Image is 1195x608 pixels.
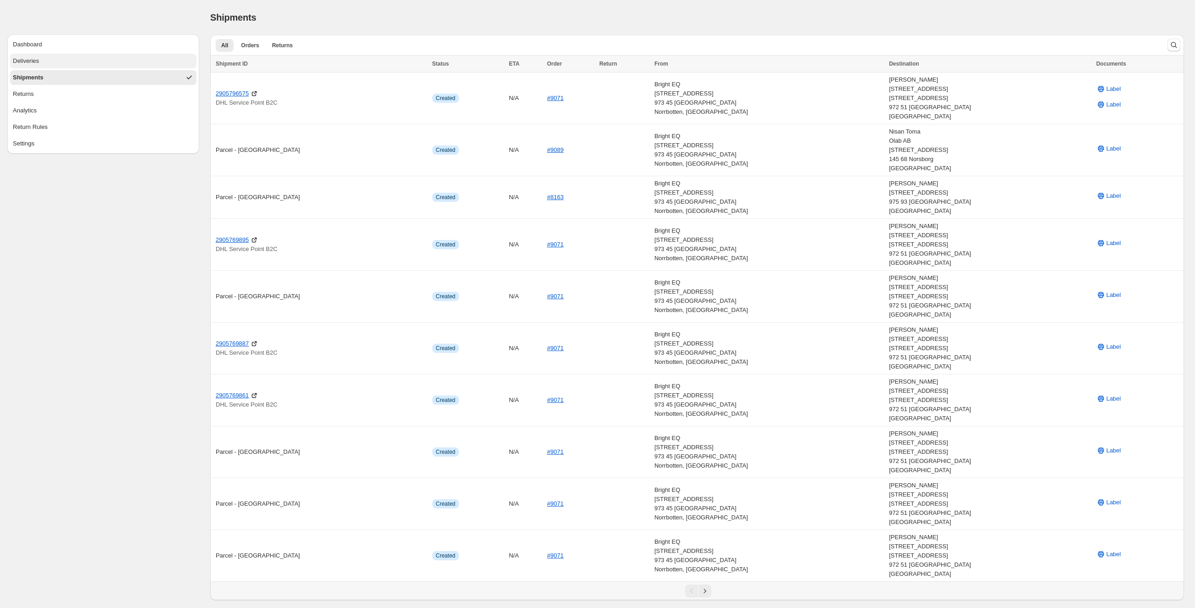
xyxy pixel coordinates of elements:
a: 2905769895 [216,235,249,245]
button: Label [1091,141,1127,156]
span: Created [436,345,456,352]
button: Next [698,585,711,597]
span: Label [1106,342,1121,351]
button: Return Rules [10,120,196,134]
div: Parcel - [GEOGRAPHIC_DATA] [216,145,427,155]
td: N/A [506,530,544,582]
button: Settings [10,136,196,151]
span: Destination [889,61,919,67]
td: N/A [506,73,544,124]
div: Dashboard [13,40,42,49]
button: Label [1091,340,1127,354]
td: N/A [506,374,544,426]
div: Parcel - [GEOGRAPHIC_DATA] [216,499,427,508]
span: Created [436,396,456,404]
span: Label [1106,394,1121,403]
span: Documents [1096,61,1126,67]
span: Created [436,552,456,559]
div: Shipments [13,73,43,82]
a: 2905769887 [216,339,249,348]
span: Shipment ID [216,61,248,67]
span: Order [547,61,562,67]
p: DHL Service Point B2C [216,98,427,107]
div: Bright EQ [STREET_ADDRESS] 973 45 [GEOGRAPHIC_DATA] Norrbotten, [GEOGRAPHIC_DATA] [654,537,883,574]
td: N/A [506,176,544,219]
span: Label [1106,239,1121,248]
nav: Pagination [210,581,1184,600]
div: Returns [13,89,34,99]
span: Status [432,61,449,67]
span: Created [436,146,456,154]
span: Created [436,500,456,508]
span: Created [436,241,456,248]
button: Label [1091,236,1127,251]
button: Analytics [10,103,196,118]
span: Label [1106,191,1121,201]
div: Analytics [13,106,37,115]
a: #9071 [547,345,564,351]
span: Created [436,448,456,456]
div: Bright EQ [STREET_ADDRESS] 973 45 [GEOGRAPHIC_DATA] Norrbotten, [GEOGRAPHIC_DATA] [654,330,883,367]
span: Shipments [210,12,256,22]
div: Parcel - [GEOGRAPHIC_DATA] [216,447,427,457]
div: Return Rules [13,123,48,132]
a: #9071 [547,552,564,559]
button: Label [1091,443,1127,458]
a: #9071 [547,95,564,101]
div: Deliveries [13,56,39,66]
button: Shipments [10,70,196,85]
div: Bright EQ [STREET_ADDRESS] 973 45 [GEOGRAPHIC_DATA] Norrbotten, [GEOGRAPHIC_DATA] [654,382,883,418]
span: Label [1106,100,1121,109]
button: Label [1091,495,1127,510]
button: Label [1091,547,1127,562]
p: DHL Service Point B2C [216,245,427,254]
span: Label [1106,84,1121,94]
div: Bright EQ [STREET_ADDRESS] 973 45 [GEOGRAPHIC_DATA] Norrbotten, [GEOGRAPHIC_DATA] [654,226,883,263]
td: N/A [506,478,544,530]
div: Settings [13,139,34,148]
span: All [221,42,228,49]
a: 2905796575 [216,89,249,98]
span: Created [436,194,456,201]
span: Return [599,61,617,67]
div: Bright EQ [STREET_ADDRESS] 973 45 [GEOGRAPHIC_DATA] Norrbotten, [GEOGRAPHIC_DATA] [654,434,883,470]
span: Label [1106,446,1121,455]
button: Label [1091,189,1127,203]
div: [PERSON_NAME] [STREET_ADDRESS] [STREET_ADDRESS] 972 51 [GEOGRAPHIC_DATA] [GEOGRAPHIC_DATA] [889,377,1090,423]
span: Label [1106,498,1121,507]
button: Search and filter results [1167,39,1180,51]
td: N/A [506,323,544,374]
span: ETA [509,61,519,67]
span: Label [1106,290,1121,300]
a: 2905769861 [216,391,249,400]
span: Orders [241,42,259,49]
div: Bright EQ [STREET_ADDRESS] 973 45 [GEOGRAPHIC_DATA] Norrbotten, [GEOGRAPHIC_DATA] [654,179,883,216]
button: Deliveries [10,54,196,68]
span: Returns [272,42,293,49]
td: N/A [506,124,544,176]
div: [PERSON_NAME] [STREET_ADDRESS] [STREET_ADDRESS] 972 51 [GEOGRAPHIC_DATA] [GEOGRAPHIC_DATA] [889,533,1090,579]
a: #9071 [547,500,564,507]
div: [PERSON_NAME] [STREET_ADDRESS] [STREET_ADDRESS] 972 51 [GEOGRAPHIC_DATA] [GEOGRAPHIC_DATA] [889,481,1090,527]
div: Bright EQ [STREET_ADDRESS] 973 45 [GEOGRAPHIC_DATA] Norrbotten, [GEOGRAPHIC_DATA] [654,278,883,315]
div: Nisan Toma Olab AB [STREET_ADDRESS] 145 68 Norsborg [GEOGRAPHIC_DATA] [889,127,1090,173]
a: #9071 [547,448,564,455]
span: From [654,61,668,67]
div: [PERSON_NAME] [STREET_ADDRESS] 975 93 [GEOGRAPHIC_DATA] [GEOGRAPHIC_DATA] [889,179,1090,216]
p: DHL Service Point B2C [216,348,427,357]
button: Dashboard [10,37,196,52]
div: Bright EQ [STREET_ADDRESS] 973 45 [GEOGRAPHIC_DATA] Norrbotten, [GEOGRAPHIC_DATA] [654,132,883,168]
a: #9089 [547,146,564,153]
button: Label [1091,97,1127,112]
span: Created [436,293,456,300]
td: N/A [506,426,544,478]
div: [PERSON_NAME] [STREET_ADDRESS] [STREET_ADDRESS] 972 51 [GEOGRAPHIC_DATA] [GEOGRAPHIC_DATA] [889,75,1090,121]
div: Parcel - [GEOGRAPHIC_DATA] [216,551,427,560]
span: Created [436,95,456,102]
div: [PERSON_NAME] [STREET_ADDRESS] [STREET_ADDRESS] 972 51 [GEOGRAPHIC_DATA] [GEOGRAPHIC_DATA] [889,325,1090,371]
td: N/A [506,219,544,271]
span: Label [1106,550,1121,559]
a: #9071 [547,293,564,300]
div: Parcel - [GEOGRAPHIC_DATA] [216,193,427,202]
div: Bright EQ [STREET_ADDRESS] 973 45 [GEOGRAPHIC_DATA] Norrbotten, [GEOGRAPHIC_DATA] [654,80,883,117]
